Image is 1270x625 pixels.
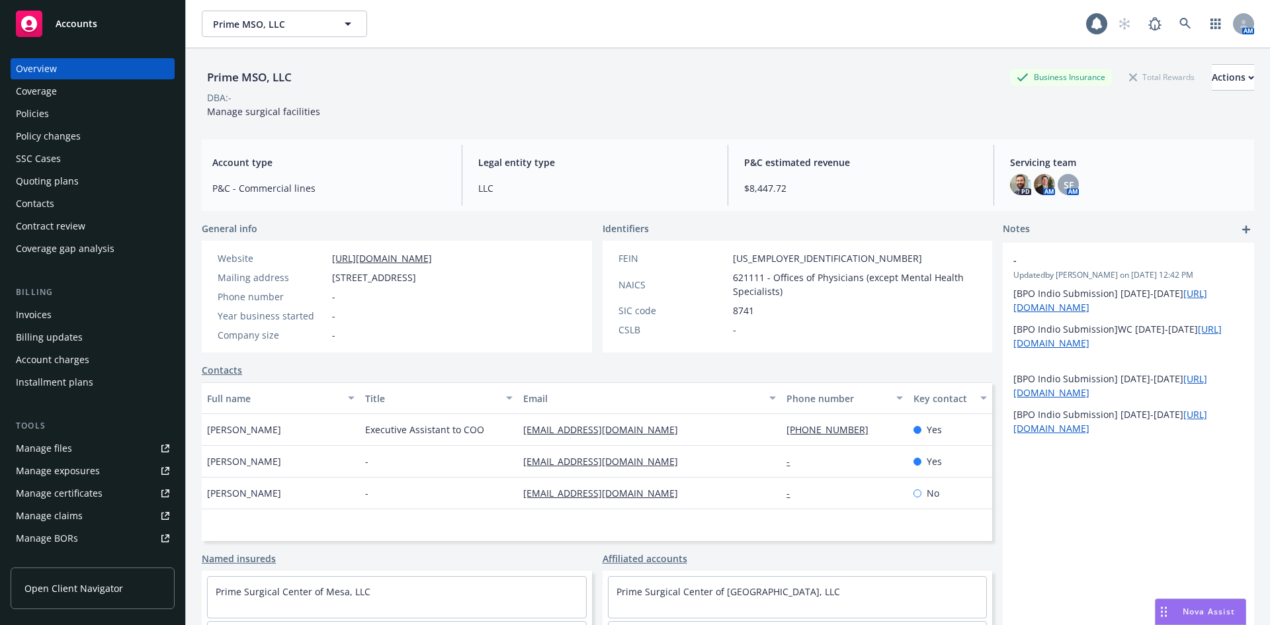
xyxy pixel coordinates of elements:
[218,251,327,265] div: Website
[16,304,52,325] div: Invoices
[202,382,360,414] button: Full name
[1013,322,1244,350] p: [BPO Indio Submission]WC [DATE]-[DATE]
[16,126,81,147] div: Policy changes
[11,193,175,214] a: Contacts
[786,423,879,436] a: [PHONE_NUMBER]
[744,155,978,169] span: P&C estimated revenue
[478,181,712,195] span: LLC
[16,460,100,481] div: Manage exposures
[365,392,498,405] div: Title
[16,528,78,549] div: Manage BORs
[1010,155,1244,169] span: Servicing team
[786,455,800,468] a: -
[1155,599,1246,625] button: Nova Assist
[332,309,335,323] span: -
[212,155,446,169] span: Account type
[1013,253,1209,267] span: -
[523,423,689,436] a: [EMAIL_ADDRESS][DOMAIN_NAME]
[216,585,370,598] a: Prime Surgical Center of Mesa, LLC
[11,372,175,393] a: Installment plans
[11,460,175,481] a: Manage exposures
[56,19,97,29] span: Accounts
[332,252,432,265] a: [URL][DOMAIN_NAME]
[1010,69,1112,85] div: Business Insurance
[523,392,761,405] div: Email
[365,423,484,437] span: Executive Assistant to COO
[11,419,175,433] div: Tools
[207,392,340,405] div: Full name
[1003,222,1030,237] span: Notes
[523,487,689,499] a: [EMAIL_ADDRESS][DOMAIN_NAME]
[16,327,83,348] div: Billing updates
[16,438,72,459] div: Manage files
[908,382,992,414] button: Key contact
[16,550,116,571] div: Summary of insurance
[927,423,942,437] span: Yes
[360,382,518,414] button: Title
[478,155,712,169] span: Legal entity type
[202,69,297,86] div: Prime MSO, LLC
[786,487,800,499] a: -
[618,251,728,265] div: FEIN
[11,505,175,526] a: Manage claims
[16,193,54,214] div: Contacts
[11,126,175,147] a: Policy changes
[16,81,57,102] div: Coverage
[1212,64,1254,91] button: Actions
[11,238,175,259] a: Coverage gap analysis
[16,349,89,370] div: Account charges
[11,81,175,102] a: Coverage
[207,486,281,500] span: [PERSON_NAME]
[24,581,123,595] span: Open Client Navigator
[16,372,93,393] div: Installment plans
[365,486,368,500] span: -
[618,278,728,292] div: NAICS
[1212,65,1254,90] div: Actions
[11,528,175,549] a: Manage BORs
[11,58,175,79] a: Overview
[523,455,689,468] a: [EMAIL_ADDRESS][DOMAIN_NAME]
[207,454,281,468] span: [PERSON_NAME]
[1156,599,1172,624] div: Drag to move
[618,323,728,337] div: CSLB
[213,17,327,31] span: Prime MSO, LLC
[16,483,103,504] div: Manage certificates
[927,486,939,500] span: No
[11,171,175,192] a: Quoting plans
[16,171,79,192] div: Quoting plans
[11,5,175,42] a: Accounts
[518,382,781,414] button: Email
[218,309,327,323] div: Year business started
[1238,222,1254,237] a: add
[11,286,175,299] div: Billing
[927,454,942,468] span: Yes
[11,103,175,124] a: Policies
[16,238,114,259] div: Coverage gap analysis
[365,454,368,468] span: -
[207,423,281,437] span: [PERSON_NAME]
[11,438,175,459] a: Manage files
[1013,286,1244,314] p: [BPO Indio Submission] [DATE]-[DATE]
[786,392,888,405] div: Phone number
[11,327,175,348] a: Billing updates
[733,323,736,337] span: -
[1034,174,1055,195] img: photo
[218,290,327,304] div: Phone number
[1064,178,1074,192] span: SF
[11,483,175,504] a: Manage certificates
[212,181,446,195] span: P&C - Commercial lines
[202,222,257,235] span: General info
[1013,269,1244,281] span: Updated by [PERSON_NAME] on [DATE] 12:42 PM
[1111,11,1138,37] a: Start snowing
[603,552,687,565] a: Affiliated accounts
[1142,11,1168,37] a: Report a Bug
[11,216,175,237] a: Contract review
[618,304,728,317] div: SIC code
[1122,69,1201,85] div: Total Rewards
[16,103,49,124] div: Policies
[332,328,335,342] span: -
[733,304,754,317] span: 8741
[733,251,922,265] span: [US_EMPLOYER_IDENTIFICATION_NUMBER]
[202,11,367,37] button: Prime MSO, LLC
